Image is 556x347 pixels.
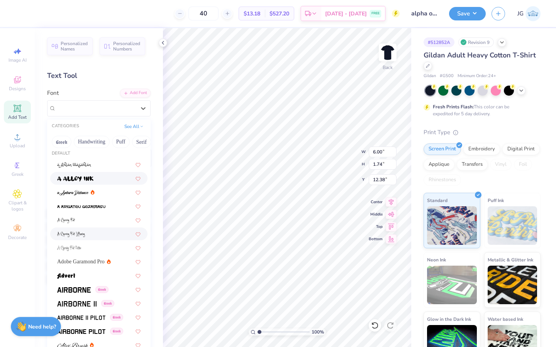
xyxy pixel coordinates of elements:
span: Clipart & logos [4,200,31,212]
a: JG [517,6,541,21]
img: Standard [427,206,477,245]
img: a Alloy Ink [57,176,93,182]
input: – – [188,7,219,20]
div: Back [383,64,393,71]
img: a Antara Distance [57,190,89,195]
div: Add Font [120,89,151,98]
img: Advert [57,273,75,279]
span: Neon Ink [427,256,446,264]
span: JG [517,9,524,18]
img: A Charming Font Outline [57,246,81,251]
span: Designs [9,86,26,92]
span: Gildan [424,73,436,79]
img: Airborne Pilot [57,329,105,334]
img: Airborne II Pilot [57,315,105,320]
span: 100 % [312,328,324,335]
img: A Charming Font [57,218,75,223]
button: Save [449,7,486,20]
div: Embroidery [463,143,500,155]
button: Handwriting [74,136,110,148]
span: Decorate [8,234,27,241]
img: Puff Ink [488,206,537,245]
button: See All [122,123,146,130]
span: # G500 [440,73,454,79]
button: Serif [132,136,151,148]
div: Text Tool [47,71,151,81]
strong: Fresh Prints Flash: [433,104,474,110]
span: Glow in the Dark Ink [427,315,471,323]
div: Print Type [424,128,541,137]
span: Image AI [8,57,27,63]
span: Add Text [8,114,27,120]
button: Greek [52,136,71,148]
span: Greek [95,286,108,293]
div: Transfers [457,159,488,170]
div: Foil [514,159,532,170]
span: $527.20 [270,10,289,18]
img: Metallic & Glitter Ink [488,266,537,304]
div: Applique [424,159,454,170]
span: Greek [110,314,123,321]
span: Top [369,224,383,229]
img: Jazmin Gatus [525,6,541,21]
div: Vinyl [490,159,512,170]
div: Rhinestones [424,174,461,186]
span: Bottom [369,236,383,242]
button: Puff [112,136,130,148]
span: Greek [110,328,123,335]
div: This color can be expedited for 5 day delivery. [433,103,528,117]
span: Personalized Names [61,41,88,52]
span: Puff Ink [488,196,504,204]
span: Minimum Order: 24 + [458,73,496,79]
span: Center [369,199,383,205]
span: Upload [10,143,25,149]
img: a Ahlan Wasahlan [57,162,92,168]
div: Screen Print [424,143,461,155]
span: FREE [371,11,380,16]
div: Digital Print [502,143,540,155]
img: A Charming Font Leftleaning [57,232,85,237]
div: CATEGORIES [52,123,79,130]
span: $13.18 [244,10,260,18]
span: Middle [369,212,383,217]
span: Adobe Garamond Pro [57,258,105,266]
div: Default [47,150,151,157]
img: Neon Ink [427,266,477,304]
label: Font [47,89,59,98]
img: Back [380,45,395,60]
span: Standard [427,196,448,204]
img: Airborne [57,287,91,293]
input: Untitled Design [405,6,443,21]
span: Water based Ink [488,315,523,323]
span: Gildan Adult Heavy Cotton T-Shirt [424,51,536,60]
div: # 512852A [424,37,454,47]
img: Airborne II [57,301,97,307]
span: Greek [12,171,24,177]
strong: Need help? [28,323,56,330]
span: Personalized Numbers [113,41,141,52]
div: Revision 9 [458,37,494,47]
span: Metallic & Glitter Ink [488,256,533,264]
span: Greek [101,300,114,307]
span: [DATE] - [DATE] [325,10,367,18]
img: a Arigatou Gozaimasu [57,204,105,209]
